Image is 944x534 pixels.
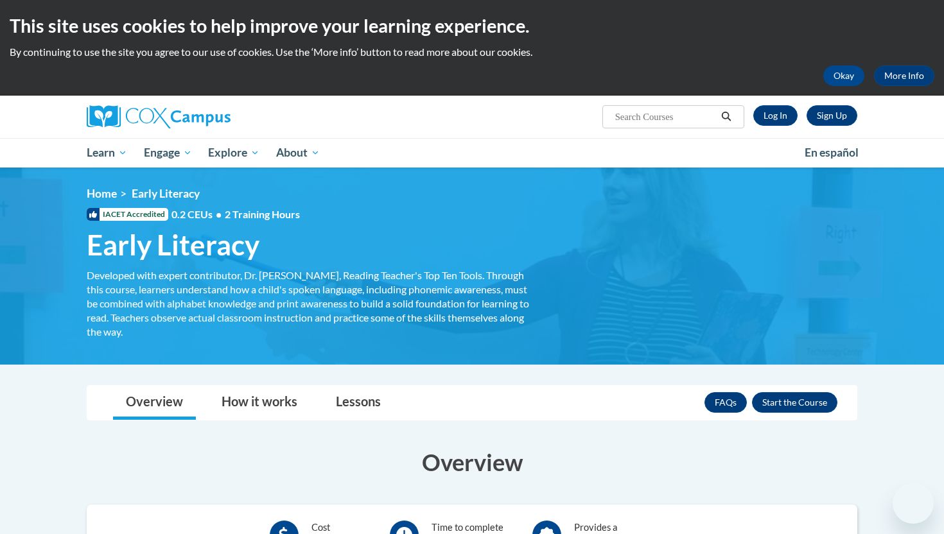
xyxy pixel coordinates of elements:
span: Engage [144,145,192,160]
h3: Overview [87,446,857,478]
span: IACET Accredited [87,208,168,221]
a: Engage [135,138,200,168]
span: Explore [208,145,259,160]
a: Register [807,105,857,126]
span: • [216,208,222,220]
p: By continuing to use the site you agree to our use of cookies. Use the ‘More info’ button to read... [10,45,934,59]
button: Okay [823,65,864,86]
a: Explore [200,138,268,168]
a: Home [87,187,117,200]
a: How it works [209,386,310,420]
span: Learn [87,145,127,160]
span: Early Literacy [87,228,259,262]
a: More Info [874,65,934,86]
h2: This site uses cookies to help improve your learning experience. [10,13,934,39]
a: Learn [78,138,135,168]
span: Early Literacy [132,187,200,200]
div: Main menu [67,138,877,168]
span: 0.2 CEUs [171,207,300,221]
input: Search Courses [614,109,717,125]
iframe: Button to launch messaging window [893,483,934,524]
a: En español [796,139,867,166]
a: Log In [753,105,798,126]
button: Enroll [752,392,837,413]
span: En español [805,146,859,159]
span: 2 Training Hours [225,208,300,220]
img: Cox Campus [87,105,231,128]
a: About [268,138,328,168]
a: Overview [113,386,196,420]
span: About [276,145,320,160]
button: Search [717,109,736,125]
a: FAQs [704,392,747,413]
div: Developed with expert contributor, Dr. [PERSON_NAME], Reading Teacher's Top Ten Tools. Through th... [87,268,530,339]
a: Cox Campus [87,105,331,128]
a: Lessons [323,386,394,420]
